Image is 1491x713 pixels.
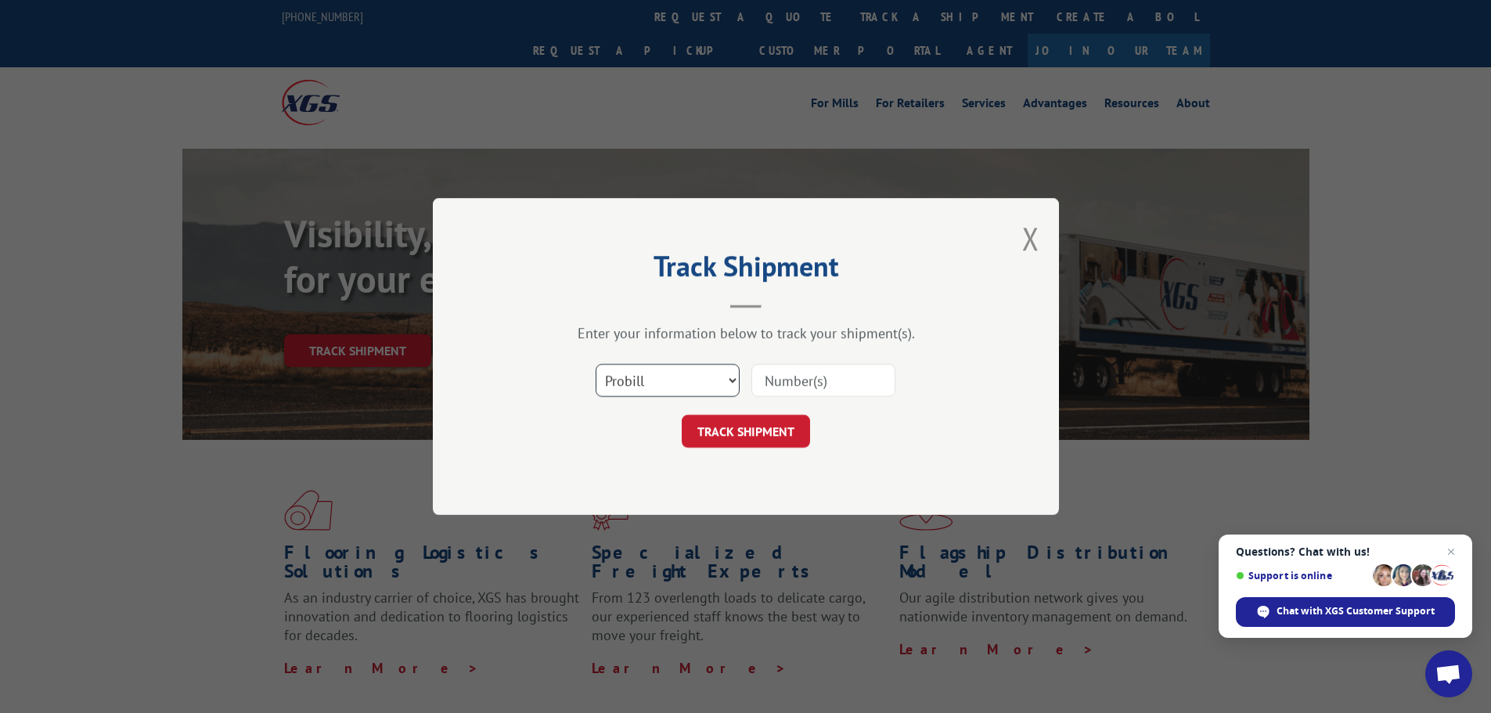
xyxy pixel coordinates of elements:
[511,255,981,285] h2: Track Shipment
[511,324,981,342] div: Enter your information below to track your shipment(s).
[682,415,810,448] button: TRACK SHIPMENT
[1022,218,1039,259] button: Close modal
[1236,570,1367,582] span: Support is online
[1236,597,1455,627] span: Chat with XGS Customer Support
[1425,650,1472,697] a: Open chat
[1277,604,1435,618] span: Chat with XGS Customer Support
[1236,546,1455,558] span: Questions? Chat with us!
[751,364,895,397] input: Number(s)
